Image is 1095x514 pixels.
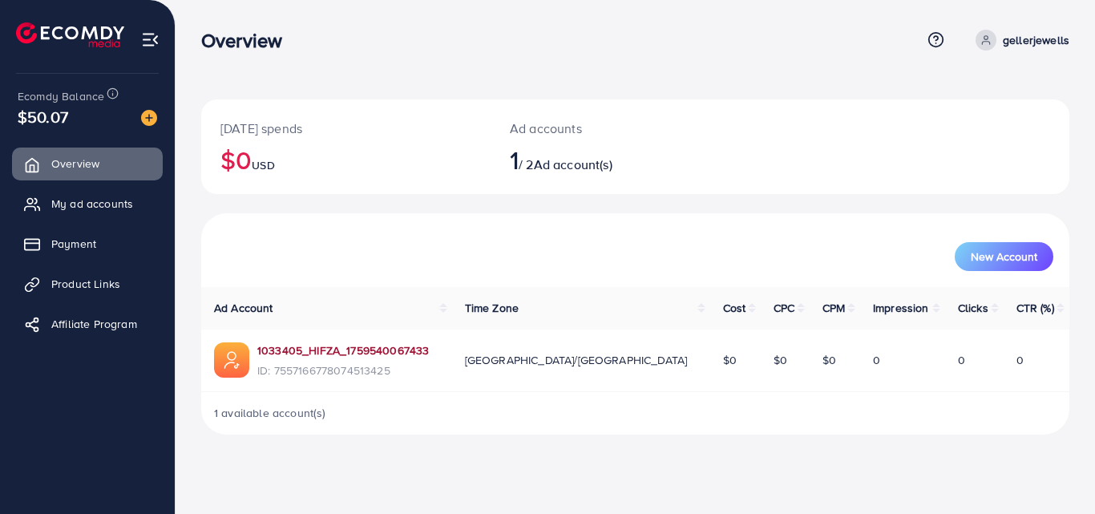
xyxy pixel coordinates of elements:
[18,88,104,104] span: Ecomdy Balance
[257,342,429,358] a: 1033405_HIFZA_1759540067433
[822,352,836,368] span: $0
[1016,300,1054,316] span: CTR (%)
[534,156,612,173] span: Ad account(s)
[465,300,519,316] span: Time Zone
[51,236,96,252] span: Payment
[220,144,471,175] h2: $0
[510,141,519,178] span: 1
[873,300,929,316] span: Impression
[1003,30,1069,50] p: gellerjewells
[214,300,273,316] span: Ad Account
[465,352,688,368] span: [GEOGRAPHIC_DATA]/[GEOGRAPHIC_DATA]
[1016,352,1024,368] span: 0
[510,144,689,175] h2: / 2
[214,342,249,378] img: ic-ads-acc.e4c84228.svg
[214,405,326,421] span: 1 available account(s)
[12,228,163,260] a: Payment
[201,29,295,52] h3: Overview
[958,300,988,316] span: Clicks
[510,119,689,138] p: Ad accounts
[1027,442,1083,502] iframe: Chat
[16,22,124,47] img: logo
[958,352,965,368] span: 0
[220,119,471,138] p: [DATE] spends
[252,157,274,173] span: USD
[971,251,1037,262] span: New Account
[12,308,163,340] a: Affiliate Program
[51,196,133,212] span: My ad accounts
[969,30,1069,51] a: gellerjewells
[873,352,880,368] span: 0
[257,362,429,378] span: ID: 7557166778074513425
[822,300,845,316] span: CPM
[18,105,68,128] span: $50.07
[774,300,794,316] span: CPC
[955,242,1053,271] button: New Account
[12,188,163,220] a: My ad accounts
[51,156,99,172] span: Overview
[723,352,737,368] span: $0
[51,276,120,292] span: Product Links
[12,268,163,300] a: Product Links
[723,300,746,316] span: Cost
[51,316,137,332] span: Affiliate Program
[141,30,160,49] img: menu
[774,352,787,368] span: $0
[12,148,163,180] a: Overview
[141,110,157,126] img: image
